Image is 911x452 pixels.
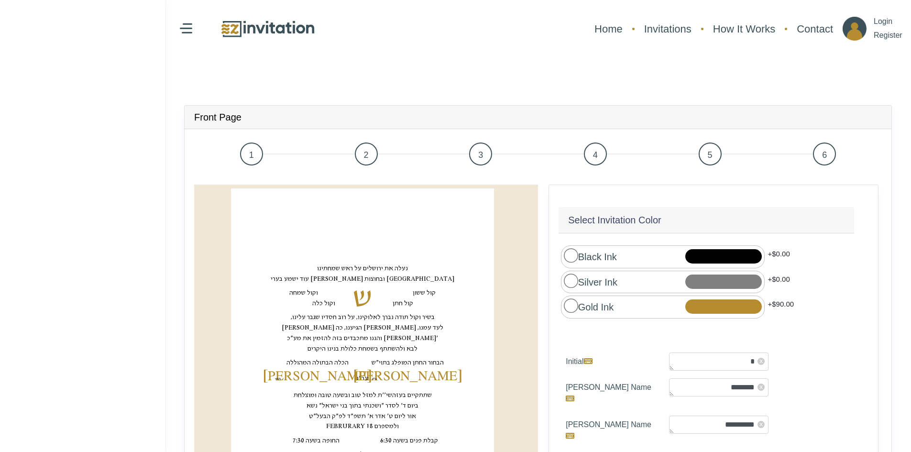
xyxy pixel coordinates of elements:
[423,139,538,169] a: 3
[708,16,780,42] a: How It Works
[757,358,765,365] span: x
[559,416,662,445] label: [PERSON_NAME] Name
[843,17,867,41] img: ico_account.png
[564,248,617,264] label: Black Ink
[289,289,436,297] text: ‏קול ששון וקול שמחה‏
[765,245,793,268] div: +$0.00
[559,353,662,371] label: Initial
[584,143,607,165] span: 4
[293,391,432,399] text: ‏שתתקיים בעזהשי''ת למזל טוב ובשעה טובה ומוצלחת‏
[538,139,653,169] a: 4
[568,213,661,227] h5: Select Invitation Color
[353,281,373,313] text: ‏ש‏
[220,19,316,39] img: logo.png
[282,324,443,331] text: ‏[PERSON_NAME] הגיענו, כה [PERSON_NAME] לעד עמנו,‏
[757,421,765,428] span: x
[194,139,309,169] a: 1
[564,248,578,262] input: Black Ink
[353,367,462,384] text: ‏[PERSON_NAME]‏
[874,15,902,43] p: Login Register
[317,265,408,272] text: ‏נעלה את ירושלים על ראש שמחתינו‏
[355,143,378,165] span: 2
[757,384,765,391] span: x
[564,274,617,289] label: Silver Ink
[286,359,349,366] text: ‏הכלה הבתולה המהוללה‏
[293,437,340,444] text: 7:30 החופה בשעה
[271,275,454,283] text: ‏עוד ישמע בערי [PERSON_NAME] ובחוצות [GEOGRAPHIC_DATA]‏
[263,367,372,384] text: ‏[PERSON_NAME]‏
[372,359,444,366] text: ‏הבחור החתן המופלג בתוי"ש‏
[767,139,882,169] a: 6
[326,422,399,430] text: FEBRURARY 18 ולמספרם
[469,143,492,165] span: 3
[765,296,798,319] div: +$90.00
[307,345,417,353] text: ‏לבא ולהשתתף בשמחת כלולת בנינו היקרים‏
[240,143,263,165] span: 1
[307,402,418,409] text: ‏ביום ד' לסדר "ושכנתי בתוך בני ישראל" נשא‏
[564,298,578,312] input: Gold Ink
[372,377,377,381] text: ‏ני"ו‏
[380,437,438,444] text: 6:30 קבלת פנים בשעה
[194,111,241,123] h4: Front Page
[792,16,838,42] a: Contact
[653,139,768,169] a: 5
[309,412,416,420] text: ‏אור ליום ט' אדר א' תשפ"ד לפ"ק הבעל"ט‏
[765,271,793,294] div: +$0.00
[559,378,662,408] label: [PERSON_NAME] Name
[309,139,424,169] a: 2
[639,16,696,42] a: Invitations
[287,334,438,342] text: ‏והננו מתכבדים בזה להזמין את מע"כ [PERSON_NAME]'‏
[275,377,281,381] text: ‏תחי‏
[699,143,722,165] span: 5
[312,299,413,307] text: ‏קול חתן וקול כלה‏
[564,274,578,287] input: Silver Ink
[813,143,836,165] span: 6
[590,16,627,42] a: Home
[564,298,614,314] label: Gold Ink
[291,313,435,321] text: ‏בשיר וקול תודה נברך לאלוקינו, על רוב חסדיו שגבר עלינו,‏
